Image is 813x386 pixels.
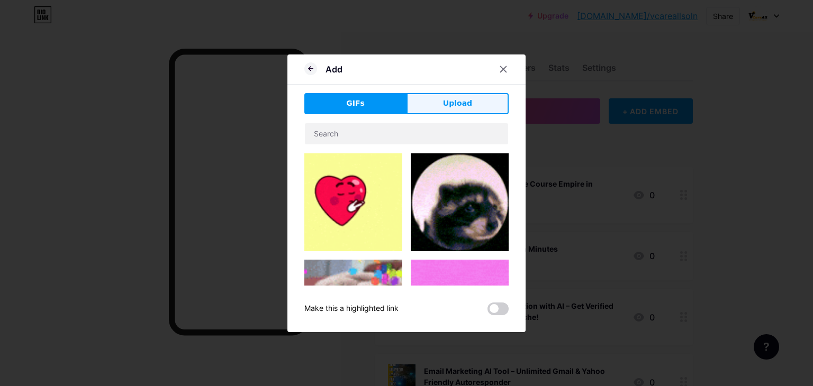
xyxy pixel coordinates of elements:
img: Gihpy [411,260,509,355]
span: GIFs [346,98,365,109]
div: Add [326,63,342,76]
button: GIFs [304,93,406,114]
img: Gihpy [304,153,402,251]
span: Upload [443,98,472,109]
img: Gihpy [411,153,509,251]
div: Make this a highlighted link [304,302,399,315]
input: Search [305,123,508,144]
button: Upload [406,93,509,114]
